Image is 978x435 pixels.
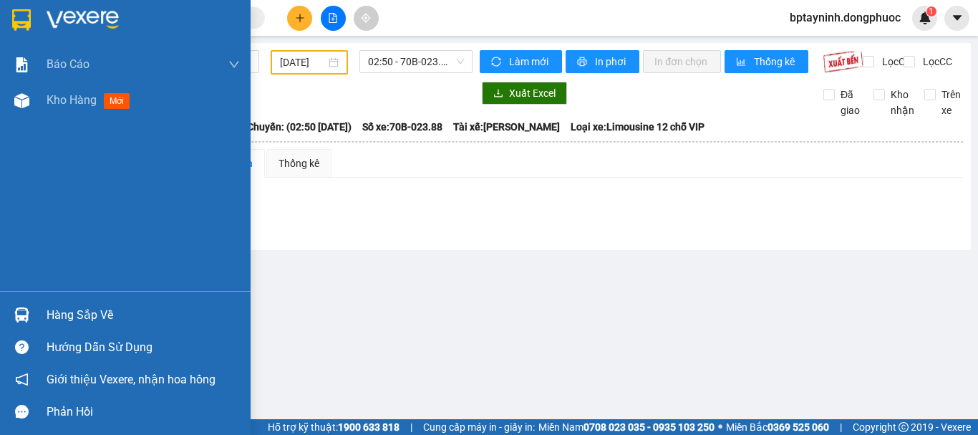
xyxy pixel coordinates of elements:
[509,54,551,70] span: Làm mới
[338,421,400,433] strong: 1900 633 818
[47,371,216,388] span: Giới thiệu Vexere, nhận hoa hồng
[423,419,535,435] span: Cung cấp máy in - giấy in:
[410,419,412,435] span: |
[362,119,442,135] span: Số xe: 70B-023.88
[295,13,305,23] span: plus
[482,82,567,105] button: downloadXuất Excel
[725,50,808,73] button: bar-chartThống kê
[14,307,29,322] img: warehouse-icon
[47,401,240,423] div: Phản hồi
[944,6,969,31] button: caret-down
[14,93,29,108] img: warehouse-icon
[899,422,909,432] span: copyright
[577,57,589,68] span: printer
[643,50,721,73] button: In đơn chọn
[919,11,931,24] img: icon-new-feature
[287,6,312,31] button: plus
[566,50,639,73] button: printerIn phơi
[917,54,954,70] span: Lọc CC
[571,119,705,135] span: Loại xe: Limousine 12 chỗ VIP
[876,54,914,70] span: Lọc CR
[268,419,400,435] span: Hỗ trợ kỹ thuật:
[453,119,560,135] span: Tài xế: [PERSON_NAME]
[354,6,379,31] button: aim
[835,87,866,118] span: Đã giao
[736,57,748,68] span: bar-chart
[279,156,319,171] div: Thống kê
[361,13,371,23] span: aim
[321,6,346,31] button: file-add
[12,9,31,31] img: logo-vxr
[936,87,967,118] span: Trên xe
[929,6,934,16] span: 1
[228,59,240,70] span: down
[280,54,326,70] input: 17/07/2025
[823,50,863,73] img: 9k=
[926,6,936,16] sup: 1
[47,337,240,358] div: Hướng dẫn sử dụng
[247,119,352,135] span: Chuyến: (02:50 [DATE])
[14,57,29,72] img: solution-icon
[47,93,97,107] span: Kho hàng
[538,419,715,435] span: Miền Nam
[778,9,912,27] span: bptayninh.dongphuoc
[47,305,240,326] div: Hàng sắp về
[328,13,338,23] span: file-add
[104,93,130,109] span: mới
[584,421,715,433] strong: 0708 023 035 - 0935 103 250
[885,87,920,118] span: Kho nhận
[15,373,29,386] span: notification
[754,54,797,70] span: Thống kê
[368,51,464,72] span: 02:50 - 70B-023.88
[480,50,562,73] button: syncLàm mới
[595,54,628,70] span: In phơi
[768,421,829,433] strong: 0369 525 060
[718,424,722,430] span: ⚪️
[15,340,29,354] span: question-circle
[491,57,503,68] span: sync
[840,419,842,435] span: |
[47,55,89,73] span: Báo cáo
[951,11,964,24] span: caret-down
[15,405,29,419] span: message
[726,419,829,435] span: Miền Bắc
